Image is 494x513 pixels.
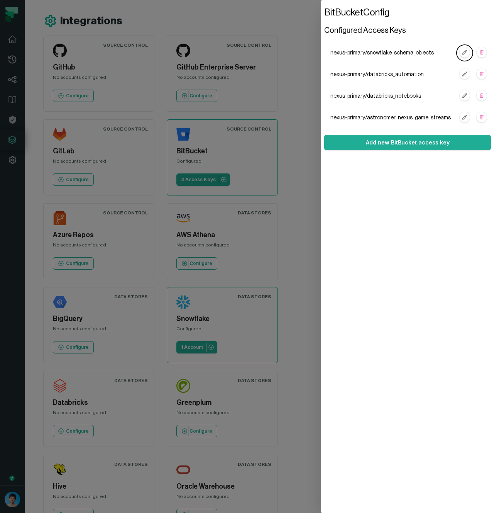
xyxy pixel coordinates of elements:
span: nexus-primary/snowflake_schema_objects [330,49,455,57]
span: nexus-primary/astronomer_nexus_game_streams [330,114,455,122]
span: nexus-primary/databricks_automation [330,71,455,78]
span: nexus-primary/databricks_notebooks [330,92,455,100]
a: Add new BitBucket access key [324,135,491,150]
h6: Configured Access Keys [324,25,491,36]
